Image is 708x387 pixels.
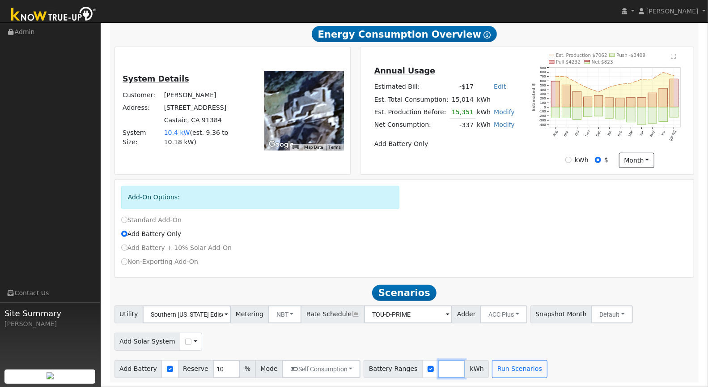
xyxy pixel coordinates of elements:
[573,92,581,107] rect: onclick=""
[619,84,621,85] circle: onclick=""
[585,130,591,137] text: Nov
[121,258,127,265] input: Non-Exporting Add-On
[465,360,489,378] span: kWh
[372,285,436,301] span: Scenarios
[604,155,608,165] label: $
[598,91,599,93] circle: onclick=""
[591,305,633,323] button: Default
[552,130,559,138] text: Aug
[539,114,546,118] text: -200
[121,231,127,237] input: Add Battery Only
[7,5,101,25] img: Know True-Up
[530,305,592,323] span: Snapshot Month
[539,123,546,127] text: -400
[164,129,190,136] span: 10.4 kW
[143,305,231,323] input: Select a Utility
[627,107,635,123] rect: onclick=""
[121,217,127,223] input: Standard Add-On
[562,107,571,119] rect: onclick=""
[595,130,602,137] text: Dec
[312,26,497,42] span: Energy Consumption Overview
[329,145,341,150] a: Terms (opens in new tab)
[674,75,675,77] circle: onclick=""
[121,101,163,114] td: Address:
[162,114,247,126] td: Castaic, CA 91384
[540,97,546,101] text: 200
[267,139,296,150] img: Google
[551,107,560,118] rect: onclick=""
[649,107,657,124] rect: onclick=""
[540,101,546,105] text: 100
[540,92,546,96] text: 300
[652,79,653,80] circle: onclick=""
[494,108,515,116] a: Modify
[616,98,624,107] rect: onclick=""
[450,93,475,106] td: 15,014
[239,360,255,378] span: %
[114,333,181,351] span: Add Solar System
[619,153,654,168] button: month
[494,83,506,90] a: Edit
[121,186,400,209] div: Add-On Options:
[637,107,646,125] rect: onclick=""
[605,107,614,119] rect: onclick=""
[480,305,527,323] button: ACC Plus
[595,157,601,163] input: $
[293,144,299,150] button: Keyboard shortcuts
[373,119,450,132] td: Net Consumption:
[268,305,302,323] button: NBT
[617,130,623,138] text: Feb
[565,157,572,163] input: kWh
[162,126,247,148] td: System Size
[4,307,96,319] span: Site Summary
[483,31,491,39] i: Show Help
[47,372,54,379] img: retrieve
[373,81,450,93] td: Estimated Bill:
[544,105,546,109] text: 0
[121,126,163,148] td: System Size:
[121,257,198,267] label: Non-Exporting Add-On
[563,130,569,138] text: Sep
[663,72,664,73] circle: onclick=""
[539,110,546,114] text: -100
[594,107,603,116] rect: onclick=""
[630,83,632,84] circle: onclick=""
[540,88,546,92] text: 400
[121,89,163,101] td: Customer:
[555,76,556,77] circle: onclick=""
[637,98,646,107] rect: onclick=""
[494,121,515,128] a: Modify
[114,305,144,323] span: Utility
[574,130,581,137] text: Oct
[577,82,578,84] circle: onclick=""
[364,305,452,323] input: Select a Rate Schedule
[573,107,581,120] rect: onclick=""
[594,96,603,107] rect: onclick=""
[639,130,644,137] text: Apr
[121,229,182,239] label: Add Battery Only
[301,305,365,323] span: Rate Schedule
[162,89,247,101] td: [PERSON_NAME]
[659,107,668,122] rect: onclick=""
[373,138,516,150] td: Add Battery Only
[627,98,635,107] rect: onclick=""
[670,79,678,107] rect: onclick=""
[267,139,296,150] a: Open this area in Google Maps (opens a new window)
[669,130,677,142] text: [DATE]
[606,130,612,137] text: Jan
[616,107,624,120] rect: onclick=""
[584,97,592,107] rect: onclick=""
[587,88,589,89] circle: onclick=""
[255,360,283,378] span: Mode
[492,360,547,378] button: Run Scenarios
[617,52,646,58] text: Push -$3409
[562,85,571,107] rect: onclick=""
[450,81,475,93] td: -$17
[475,106,492,119] td: kWh
[230,305,269,323] span: Metering
[531,83,536,111] text: Estimated $
[649,130,655,138] text: May
[450,106,475,119] td: 15,351
[609,87,610,88] circle: onclick=""
[660,130,666,137] text: Jun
